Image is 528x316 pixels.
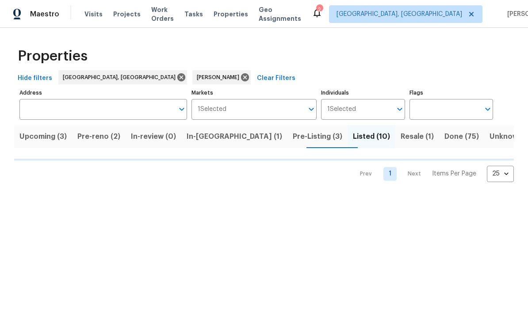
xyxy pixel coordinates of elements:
button: Hide filters [14,70,56,87]
button: Open [394,103,406,115]
span: 1 Selected [198,106,226,113]
div: 2 [316,5,322,14]
span: Visits [84,10,103,19]
span: Properties [214,10,248,19]
span: [PERSON_NAME] [197,73,243,82]
span: In-[GEOGRAPHIC_DATA] (1) [187,130,282,143]
span: [GEOGRAPHIC_DATA], [GEOGRAPHIC_DATA] [63,73,179,82]
button: Open [176,103,188,115]
span: Projects [113,10,141,19]
span: Properties [18,52,88,61]
span: Resale (1) [401,130,434,143]
span: In-review (0) [131,130,176,143]
span: Pre-Listing (3) [293,130,342,143]
p: Items Per Page [432,169,476,178]
button: Open [305,103,318,115]
a: Goto page 1 [383,167,397,181]
span: Tasks [184,11,203,17]
span: Done (75) [444,130,479,143]
nav: Pagination Navigation [352,166,514,182]
span: Work Orders [151,5,174,23]
span: Hide filters [18,73,52,84]
span: Pre-reno (2) [77,130,120,143]
button: Clear Filters [253,70,299,87]
span: [GEOGRAPHIC_DATA], [GEOGRAPHIC_DATA] [337,10,462,19]
label: Individuals [321,90,405,95]
label: Markets [191,90,317,95]
div: 25 [487,162,514,185]
span: Geo Assignments [259,5,301,23]
span: Maestro [30,10,59,19]
button: Open [482,103,494,115]
div: [PERSON_NAME] [192,70,251,84]
span: Listed (10) [353,130,390,143]
span: 1 Selected [327,106,356,113]
label: Address [19,90,187,95]
label: Flags [409,90,493,95]
span: Upcoming (3) [19,130,67,143]
div: [GEOGRAPHIC_DATA], [GEOGRAPHIC_DATA] [58,70,187,84]
span: Clear Filters [257,73,295,84]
